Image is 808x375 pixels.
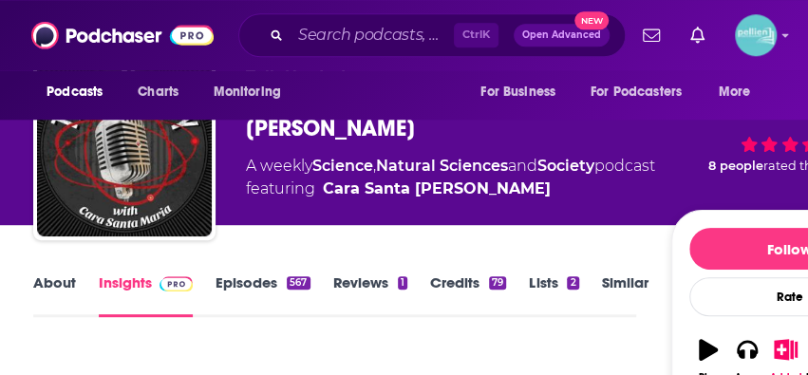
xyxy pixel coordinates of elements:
div: 567 [287,276,310,290]
span: Monitoring [213,79,280,105]
div: A weekly podcast [246,155,655,200]
a: Science [312,157,373,175]
div: 79 [489,276,506,290]
div: 1 [398,276,407,290]
img: Talk Nerdy with Cara Santa Maria [37,62,212,236]
a: Show notifications dropdown [635,19,667,51]
a: Natural Sciences [376,157,508,175]
span: New [574,11,609,29]
a: Society [537,157,594,175]
span: Charts [138,79,179,105]
img: User Profile [735,14,777,56]
a: Charts [125,74,190,110]
button: open menu [199,74,305,110]
img: Podchaser - Follow, Share and Rate Podcasts [31,17,214,53]
span: Ctrl K [454,23,498,47]
a: Lists2 [529,273,578,317]
span: For Business [480,79,555,105]
a: Reviews1 [333,273,407,317]
button: open menu [705,74,775,110]
span: More [719,79,751,105]
span: , [373,157,376,175]
a: Show notifications dropdown [683,19,712,51]
a: Credits79 [430,273,506,317]
button: open menu [578,74,709,110]
span: Open Advanced [522,30,601,40]
button: Open AdvancedNew [514,24,610,47]
div: 2 [567,276,578,290]
span: and [508,157,537,175]
a: InsightsPodchaser Pro [99,273,193,317]
span: Logged in as JessicaPellien [735,14,777,56]
div: Cara Santa [PERSON_NAME] [323,178,551,200]
span: featuring [246,178,655,200]
button: Show profile menu [735,14,777,56]
img: Podchaser Pro [160,276,193,291]
span: For Podcasters [591,79,682,105]
span: 8 people [708,159,763,173]
button: open menu [33,74,127,110]
div: Search podcasts, credits, & more... [238,13,626,57]
a: Episodes567 [216,273,310,317]
input: Search podcasts, credits, & more... [291,20,454,50]
a: About [33,273,76,317]
button: open menu [467,74,579,110]
span: Podcasts [47,79,103,105]
a: Similar [602,273,648,317]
